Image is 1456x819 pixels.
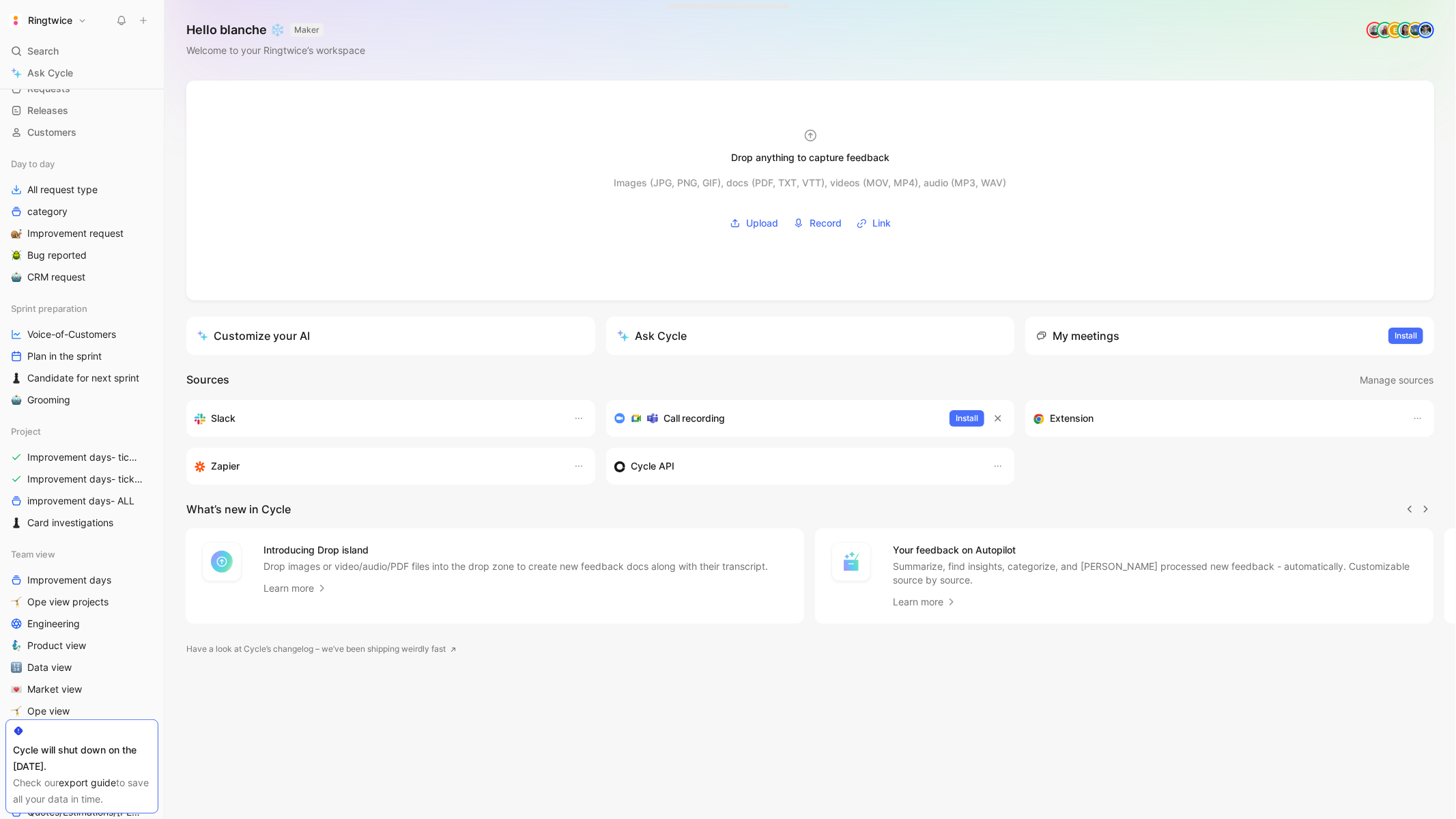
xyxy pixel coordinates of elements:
[11,228,22,239] img: 🐌
[5,679,158,700] a: 💌Market view
[11,597,22,607] img: 🤸
[663,410,726,427] h3: Call recording
[27,472,144,486] span: Improvement days- tickets ready-legacy
[27,393,70,407] span: Grooming
[5,223,158,244] a: 🐌Improvement request
[27,595,109,609] span: Ope view projects
[5,701,158,721] a: 🤸Ope view
[186,501,291,517] h2: What’s new in Cycle
[27,349,102,363] span: Plan in the sprint
[27,104,68,117] span: Releases
[731,149,889,166] div: Drop anything to capture feedback
[5,469,158,489] a: Improvement days- tickets ready-legacy
[11,640,22,651] img: 🧞‍♂️
[263,580,328,597] a: Learn more
[1409,23,1423,37] img: avatar
[211,410,235,427] h3: Slack
[5,154,158,287] div: Day to dayAll request typecategory🐌Improvement request🪲Bug reported🤖CRM request
[11,547,55,561] span: Team view
[5,544,158,564] div: Team view
[950,410,984,427] button: Install
[893,560,1417,587] p: Summarize, find insights, categorize, and [PERSON_NAME] processed new feedback - automatically. C...
[11,662,22,673] img: 🔢
[1378,23,1392,37] img: avatar
[27,704,70,718] span: Ope view
[5,447,158,468] a: Improvement days- tickets ready
[5,324,158,345] a: Voice-of-Customers
[5,298,158,319] div: Sprint preparation
[1359,371,1434,389] button: Manage sources
[8,225,25,242] button: 🐌
[27,661,72,674] span: Data view
[27,270,85,284] span: CRM request
[5,614,158,634] a: Engineering
[8,637,25,654] button: 🧞‍♂️
[8,594,25,610] button: 🤸
[1036,328,1119,344] div: My meetings
[28,14,72,27] h1: Ringtwice
[8,703,25,719] button: 🤸
[5,267,158,287] a: 🤖CRM request
[186,317,595,355] a: Customize your AI
[11,684,22,695] img: 💌
[11,272,22,283] img: 🤖
[5,245,158,265] a: 🪲Bug reported
[5,513,158,533] a: ♟️Card investigations
[5,100,158,121] a: Releases
[263,542,768,558] h4: Introducing Drop island
[5,635,158,656] a: 🧞‍♂️Product view
[27,65,73,81] span: Ask Cycle
[5,201,158,222] a: category
[5,570,158,590] a: Improvement days
[5,11,90,30] button: RingtwiceRingtwice
[11,394,22,405] img: 🤖
[8,659,25,676] button: 🔢
[11,250,22,261] img: 🪲
[27,371,139,385] span: Candidate for next sprint
[27,126,76,139] span: Customers
[13,742,151,775] div: Cycle will shut down on the [DATE].
[5,491,158,511] a: improvement days- ALL
[211,458,240,474] h3: Zapier
[8,681,25,698] button: 💌
[11,517,22,528] img: ♟️
[8,269,25,285] button: 🤖
[614,410,939,427] div: Record & transcribe meetings from Zoom, Meet & Teams.
[5,421,158,442] div: Project
[11,373,22,384] img: ♟️
[725,213,783,233] button: Upload
[5,122,158,143] a: Customers
[197,328,310,344] div: Customize your AI
[27,573,111,587] span: Improvement days
[614,175,1007,191] div: Images (JPG, PNG, GIF), docs (PDF, TXT, VTT), videos (MOV, MP4), audio (MP3, WAV)
[186,642,457,656] a: Have a look at Cycle’s changelog – we’ve been shipping weirdly fast
[8,370,25,386] button: ♟️
[746,215,778,231] span: Upload
[27,328,116,341] span: Voice-of-Customers
[617,328,687,344] div: Ask Cycle
[5,298,158,410] div: Sprint preparationVoice-of-CustomersPlan in the sprint♟️Candidate for next sprint🤖Grooming
[27,682,82,696] span: Market view
[27,494,134,508] span: improvement days- ALL
[8,247,25,263] button: 🪲
[631,458,674,474] h3: Cycle API
[8,392,25,408] button: 🤖
[27,639,86,652] span: Product view
[290,23,324,37] button: MAKER
[11,302,87,315] span: Sprint preparation
[1399,23,1412,37] img: avatar
[5,657,158,678] a: 🔢Data view
[788,213,846,233] button: Record
[27,43,59,59] span: Search
[8,515,25,531] button: ♟️
[5,63,158,83] a: Ask Cycle
[5,421,158,533] div: ProjectImprovement days- tickets readyImprovement days- tickets ready-legacyimprovement days- ALL...
[1360,372,1433,388] span: Manage sources
[27,450,143,464] span: Improvement days- tickets ready
[27,227,124,240] span: Improvement request
[5,390,158,410] a: 🤖Grooming
[606,317,1015,355] button: Ask Cycle
[13,775,151,807] div: Check our to save all your data in time.
[1388,23,1402,37] div: E
[5,154,158,174] div: Day to day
